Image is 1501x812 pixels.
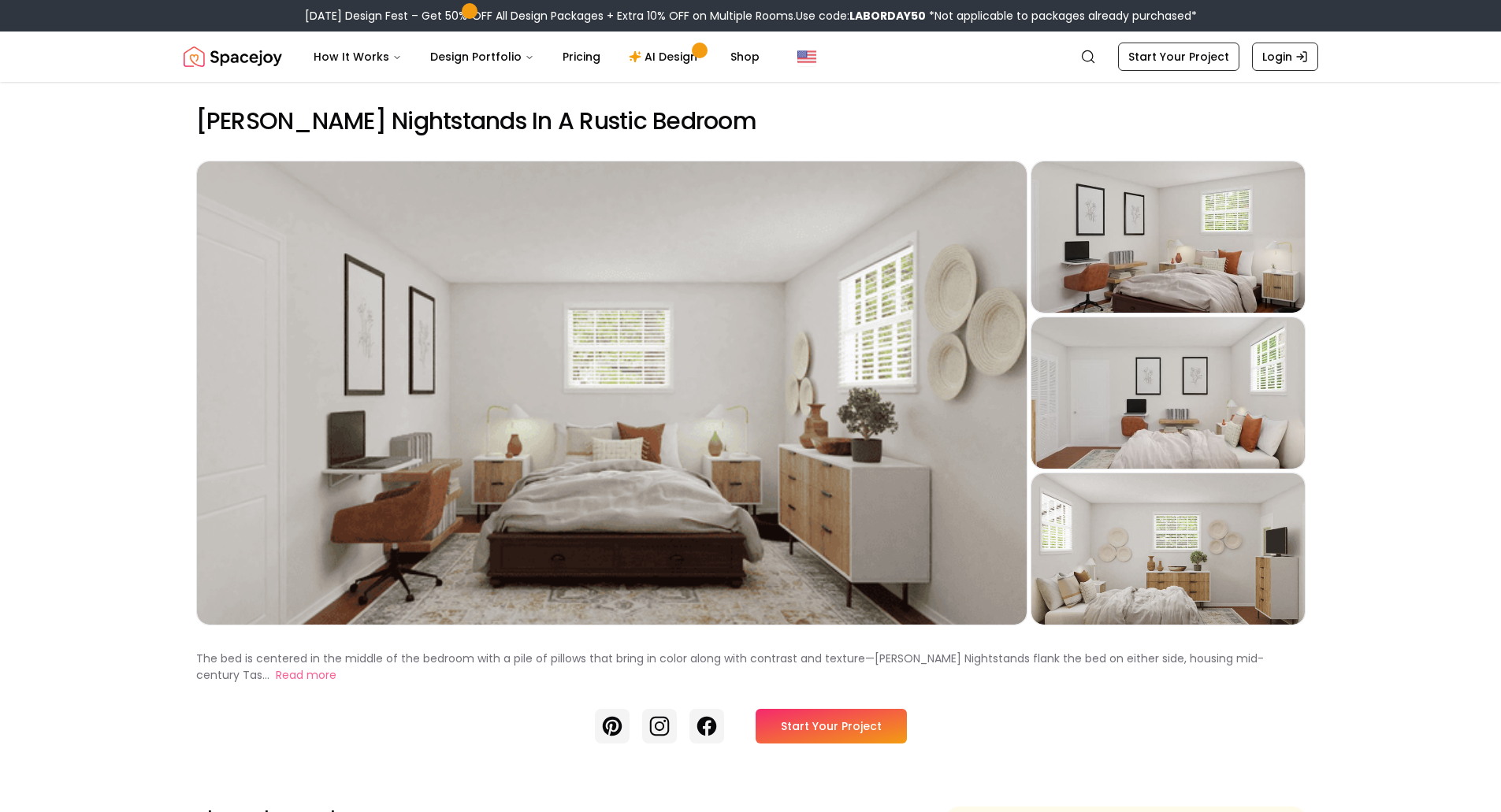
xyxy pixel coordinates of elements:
p: The bed is centered in the middle of the bedroom with a pile of pillows that bring in color along... [196,651,1264,683]
a: Start Your Project [1118,43,1239,71]
a: Pricing [550,41,613,72]
a: AI Design [616,41,715,72]
a: Login [1252,43,1318,71]
img: United States [797,47,816,66]
a: Spacejoy [184,41,282,72]
a: Shop [718,41,772,72]
b: LABORDAY50 [849,8,926,24]
nav: Global [184,32,1318,82]
span: *Not applicable to packages already purchased* [926,8,1197,24]
div: [DATE] Design Fest – Get 50% OFF All Design Packages + Extra 10% OFF on Multiple Rooms. [305,8,1197,24]
span: Use code: [796,8,926,24]
h2: [PERSON_NAME] Nightstands In A Rustic Bedroom [196,107,1306,135]
button: Read more [276,667,336,684]
nav: Main [301,41,772,72]
a: Start Your Project [756,709,907,743]
img: Spacejoy Logo [184,41,282,72]
button: How It Works [301,41,414,72]
button: Design Portfolio [418,41,547,72]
